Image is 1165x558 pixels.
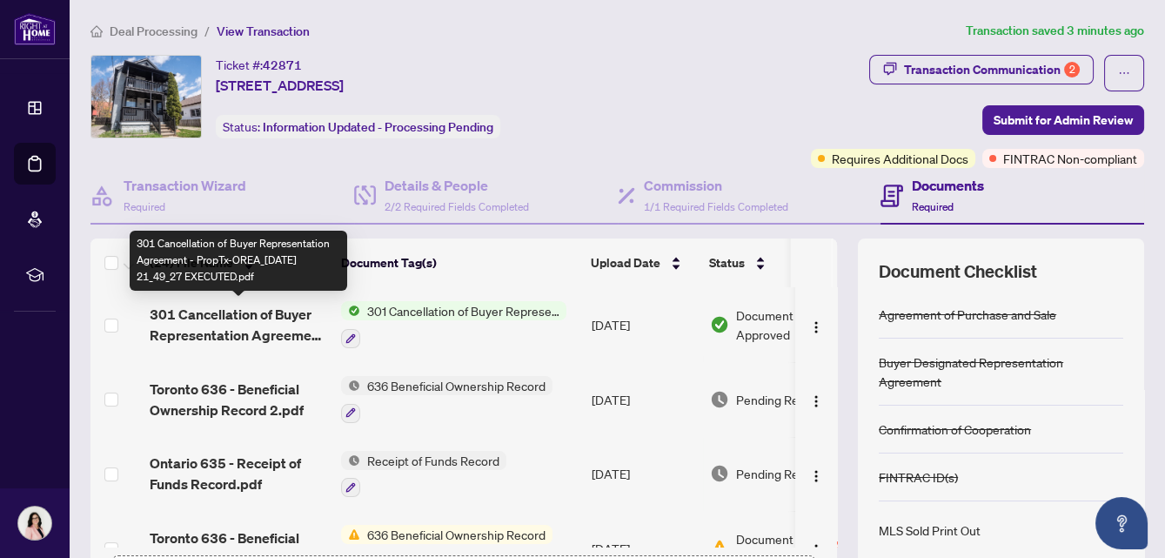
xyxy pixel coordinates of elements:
span: home [90,25,103,37]
img: Document Status [710,464,729,483]
span: [STREET_ADDRESS] [216,75,344,96]
div: Agreement of Purchase and Sale [879,305,1056,324]
img: Status Icon [341,301,360,320]
span: Status [709,253,745,272]
span: Information Updated - Processing Pending [263,119,493,135]
button: Status IconReceipt of Funds Record [341,451,506,498]
span: 1/1 Required Fields Completed [644,200,788,213]
img: logo [14,13,56,45]
h4: Transaction Wizard [124,175,246,196]
div: FINTRAC ID(s) [879,467,958,487]
span: ellipsis [1118,67,1130,79]
img: Document Status [710,390,729,409]
span: Pending Review [736,464,823,483]
span: Deal Processing [110,24,198,39]
span: Upload Date [591,253,660,272]
span: Required [912,200,954,213]
button: Status Icon301 Cancellation of Buyer Representation Agreement [341,301,566,348]
img: Status Icon [341,376,360,395]
img: Document Status [710,539,729,558]
div: Ticket #: [216,55,302,75]
button: Logo [802,460,830,487]
span: 42871 [263,57,302,73]
div: 2 [1064,62,1080,77]
td: [DATE] [585,362,703,437]
img: Logo [809,543,823,557]
img: Status Icon [341,451,360,470]
span: View Transaction [217,24,310,39]
span: 636 Beneficial Ownership Record [360,376,552,395]
img: Status Icon [341,525,360,544]
div: Buyer Designated Representation Agreement [879,353,1123,391]
div: Confirmation of Cooperation [879,420,1031,439]
span: 301 Cancellation of Buyer Representation Agreement [360,301,566,320]
img: Document Status [710,315,729,334]
td: [DATE] [585,437,703,512]
span: Ontario 635 - Receipt of Funds Record.pdf [150,453,327,494]
img: Logo [809,394,823,408]
img: IMG-X12181079_1.jpg [91,56,201,138]
div: Transaction Communication [904,56,1080,84]
img: Logo [809,469,823,483]
button: Transaction Communication2 [869,55,1094,84]
button: Logo [802,311,830,339]
span: Required [124,200,165,213]
div: 301 Cancellation of Buyer Representation Agreement - PropTx-OREA_[DATE] 21_49_27 EXECUTED.pdf [130,231,347,291]
span: Document Checklist [879,259,1037,284]
img: Logo [809,320,823,334]
span: FINTRAC Non-compliant [1003,149,1137,168]
td: [DATE] [585,287,703,362]
th: Document Tag(s) [334,239,584,287]
span: Document Approved [736,306,844,344]
h4: Documents [912,175,984,196]
button: Status Icon636 Beneficial Ownership Record [341,376,552,423]
h4: Details & People [385,175,529,196]
button: Open asap [1095,497,1148,549]
span: Receipt of Funds Record [360,451,506,470]
span: 636 Beneficial Ownership Record [360,525,552,544]
div: Status: [216,115,500,138]
h4: Commission [644,175,788,196]
img: Profile Icon [18,507,51,540]
button: Submit for Admin Review [982,105,1144,135]
span: Submit for Admin Review [994,106,1133,134]
span: Requires Additional Docs [832,149,968,168]
span: 301 Cancellation of Buyer Representation Agreement - PropTx-OREA_[DATE] 21_49_27 EXECUTED.pdf [150,304,327,346]
span: 2/2 Required Fields Completed [385,200,529,213]
div: MLS Sold Print Out [879,521,981,540]
span: Pending Review [736,390,823,409]
span: Toronto 636 - Beneficial Ownership Record 2.pdf [150,379,327,420]
th: Upload Date [584,239,702,287]
th: Status [702,239,850,287]
li: / [204,21,210,41]
article: Transaction saved 3 minutes ago [966,21,1144,41]
button: Logo [802,386,830,413]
